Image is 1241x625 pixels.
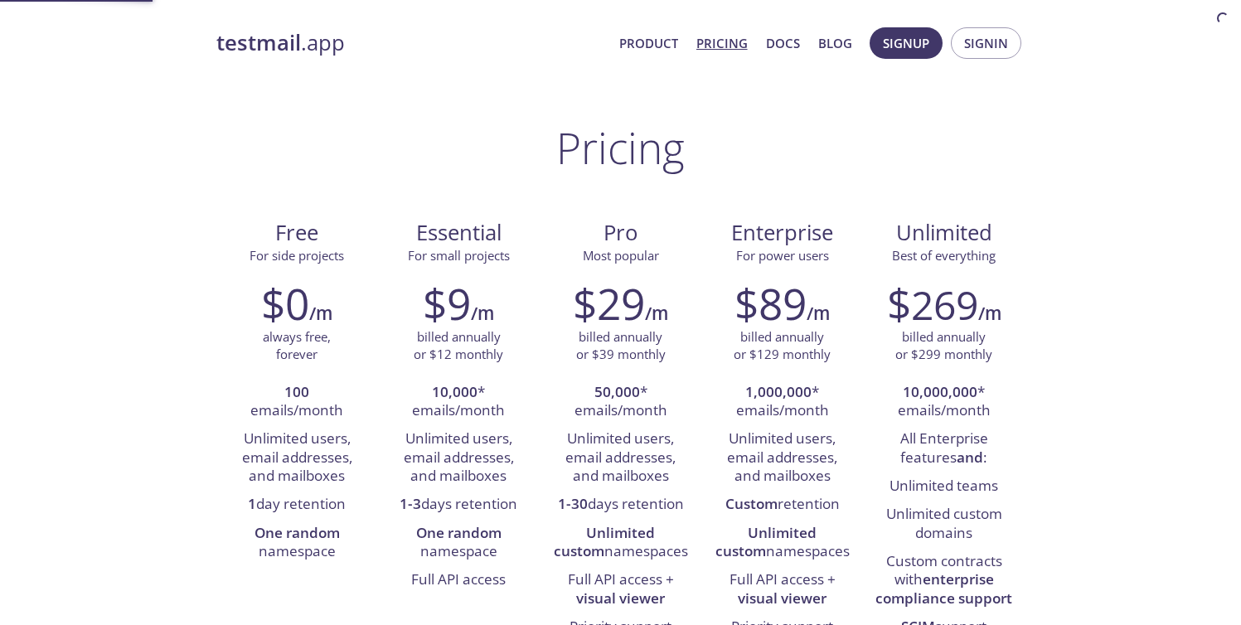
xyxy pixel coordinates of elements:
[552,425,689,491] li: Unlimited users, email addresses, and mailboxes
[715,523,817,560] strong: Unlimited custom
[875,472,1012,501] li: Unlimited teams
[230,219,365,247] span: Free
[766,32,800,54] a: Docs
[645,299,668,327] h6: /m
[964,32,1008,54] span: Signin
[400,494,421,513] strong: 1-3
[576,328,666,364] p: billed annually or $39 monthly
[216,28,301,57] strong: testmail
[951,27,1021,59] button: Signin
[390,491,527,519] li: days retention
[734,328,831,364] p: billed annually or $129 monthly
[553,219,688,247] span: Pro
[390,566,527,594] li: Full API access
[714,379,851,426] li: * emails/month
[390,425,527,491] li: Unlimited users, email addresses, and mailboxes
[883,32,929,54] span: Signup
[696,32,748,54] a: Pricing
[978,299,1001,327] h6: /m
[715,219,850,247] span: Enterprise
[875,548,1012,613] li: Custom contracts with
[734,279,807,328] h2: $89
[229,491,366,519] li: day retention
[957,448,983,467] strong: and
[725,494,778,513] strong: Custom
[818,32,852,54] a: Blog
[619,32,678,54] a: Product
[391,219,526,247] span: Essential
[714,425,851,491] li: Unlimited users, email addresses, and mailboxes
[552,491,689,519] li: days retention
[911,278,978,332] span: 269
[875,569,1012,607] strong: enterprise compliance support
[895,328,992,364] p: billed annually or $299 monthly
[807,299,830,327] h6: /m
[552,520,689,567] li: namespaces
[875,501,1012,548] li: Unlimited custom domains
[714,491,851,519] li: retention
[432,382,477,401] strong: 10,000
[229,520,366,567] li: namespace
[903,382,977,401] strong: 10,000,000
[556,123,685,172] h1: Pricing
[414,328,503,364] p: billed annually or $12 monthly
[554,523,656,560] strong: Unlimited custom
[416,523,502,542] strong: One random
[261,279,309,328] h2: $0
[714,520,851,567] li: namespaces
[390,520,527,567] li: namespace
[892,247,996,264] span: Best of everything
[552,566,689,613] li: Full API access +
[248,494,256,513] strong: 1
[423,279,471,328] h2: $9
[875,379,1012,426] li: * emails/month
[250,247,344,264] span: For side projects
[736,247,829,264] span: For power users
[745,382,812,401] strong: 1,000,000
[594,382,640,401] strong: 50,000
[738,589,827,608] strong: visual viewer
[263,328,331,364] p: always free, forever
[229,425,366,491] li: Unlimited users, email addresses, and mailboxes
[576,589,665,608] strong: visual viewer
[875,425,1012,472] li: All Enterprise features :
[887,279,978,328] h2: $
[390,379,527,426] li: * emails/month
[714,566,851,613] li: Full API access +
[573,279,645,328] h2: $29
[408,247,510,264] span: For small projects
[255,523,340,542] strong: One random
[284,382,309,401] strong: 100
[309,299,332,327] h6: /m
[583,247,659,264] span: Most popular
[896,218,992,247] span: Unlimited
[229,379,366,426] li: emails/month
[471,299,494,327] h6: /m
[216,29,606,57] a: testmail.app
[870,27,943,59] button: Signup
[552,379,689,426] li: * emails/month
[558,494,588,513] strong: 1-30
